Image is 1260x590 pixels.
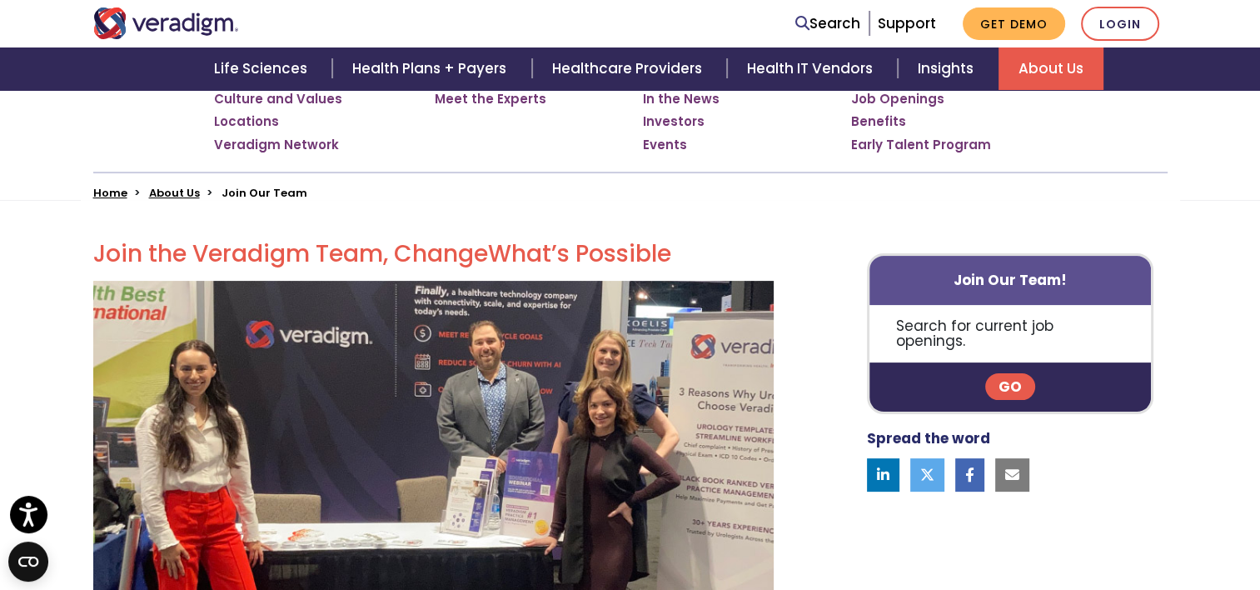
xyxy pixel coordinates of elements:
a: About Us [999,47,1103,90]
a: Meet the Experts [435,91,546,107]
a: Login [1081,7,1159,41]
a: Life Sciences [194,47,332,90]
a: Support [878,13,936,33]
a: Health Plans + Payers [332,47,531,90]
a: Insights [898,47,999,90]
h2: Join the Veradigm Team, Change [93,240,774,268]
a: Job Openings [851,91,944,107]
a: Search [795,12,860,35]
a: Events [643,137,687,153]
button: Open CMP widget [8,542,48,582]
a: Veradigm Network [214,137,339,153]
a: Get Demo [963,7,1065,40]
img: Veradigm logo [93,7,239,39]
a: Early Talent Program [851,137,991,153]
a: About Us [149,185,200,201]
a: Benefits [851,113,906,130]
strong: Spread the word [867,428,990,448]
a: Healthcare Providers [532,47,727,90]
span: What’s Possible [488,237,671,270]
a: Health IT Vendors [727,47,898,90]
a: Culture and Values [214,91,342,107]
a: Go [985,373,1035,400]
a: Home [93,185,127,201]
a: Investors [643,113,705,130]
a: In the News [643,91,720,107]
a: Locations [214,113,279,130]
p: Search for current job openings. [869,305,1152,362]
strong: Join Our Team! [954,270,1067,290]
